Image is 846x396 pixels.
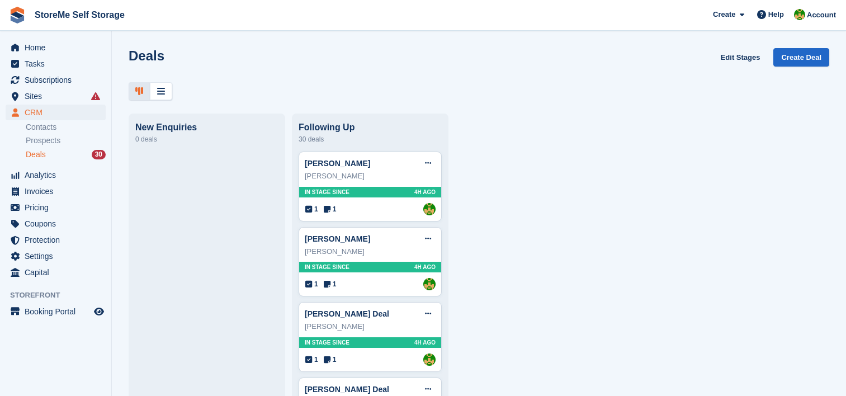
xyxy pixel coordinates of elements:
[135,133,278,146] div: 0 deals
[26,135,60,146] span: Prospects
[324,279,337,289] span: 1
[299,133,442,146] div: 30 deals
[26,122,106,133] a: Contacts
[414,188,436,196] span: 4H AGO
[6,72,106,88] a: menu
[25,88,92,104] span: Sites
[92,150,106,159] div: 30
[414,263,436,271] span: 4H AGO
[6,304,106,319] a: menu
[807,10,836,21] span: Account
[26,149,46,160] span: Deals
[6,105,106,120] a: menu
[25,216,92,232] span: Coupons
[6,232,106,248] a: menu
[25,200,92,215] span: Pricing
[423,353,436,366] img: StorMe
[25,232,92,248] span: Protection
[6,216,106,232] a: menu
[305,279,318,289] span: 1
[6,265,106,280] a: menu
[305,321,436,332] div: [PERSON_NAME]
[305,159,370,168] a: [PERSON_NAME]
[6,183,106,199] a: menu
[305,385,389,394] a: [PERSON_NAME] Deal
[135,122,278,133] div: New Enquiries
[713,9,735,20] span: Create
[414,338,436,347] span: 4H AGO
[25,72,92,88] span: Subscriptions
[324,204,337,214] span: 1
[6,88,106,104] a: menu
[92,305,106,318] a: Preview store
[305,188,349,196] span: In stage since
[773,48,829,67] a: Create Deal
[305,246,436,257] div: [PERSON_NAME]
[6,248,106,264] a: menu
[129,48,164,63] h1: Deals
[6,56,106,72] a: menu
[423,203,436,215] img: StorMe
[305,171,436,182] div: [PERSON_NAME]
[794,9,805,20] img: StorMe
[305,234,370,243] a: [PERSON_NAME]
[423,278,436,290] img: StorMe
[25,56,92,72] span: Tasks
[26,149,106,161] a: Deals 30
[716,48,765,67] a: Edit Stages
[324,355,337,365] span: 1
[6,40,106,55] a: menu
[305,263,349,271] span: In stage since
[305,355,318,365] span: 1
[25,167,92,183] span: Analytics
[25,248,92,264] span: Settings
[26,135,106,147] a: Prospects
[299,122,442,133] div: Following Up
[25,105,92,120] span: CRM
[305,204,318,214] span: 1
[10,290,111,301] span: Storefront
[25,183,92,199] span: Invoices
[25,265,92,280] span: Capital
[305,309,389,318] a: [PERSON_NAME] Deal
[768,9,784,20] span: Help
[6,167,106,183] a: menu
[9,7,26,23] img: stora-icon-8386f47178a22dfd0bd8f6a31ec36ba5ce8667c1dd55bd0f319d3a0aa187defe.svg
[6,200,106,215] a: menu
[25,40,92,55] span: Home
[91,92,100,101] i: Smart entry sync failures have occurred
[30,6,129,24] a: StoreMe Self Storage
[25,304,92,319] span: Booking Portal
[305,338,349,347] span: In stage since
